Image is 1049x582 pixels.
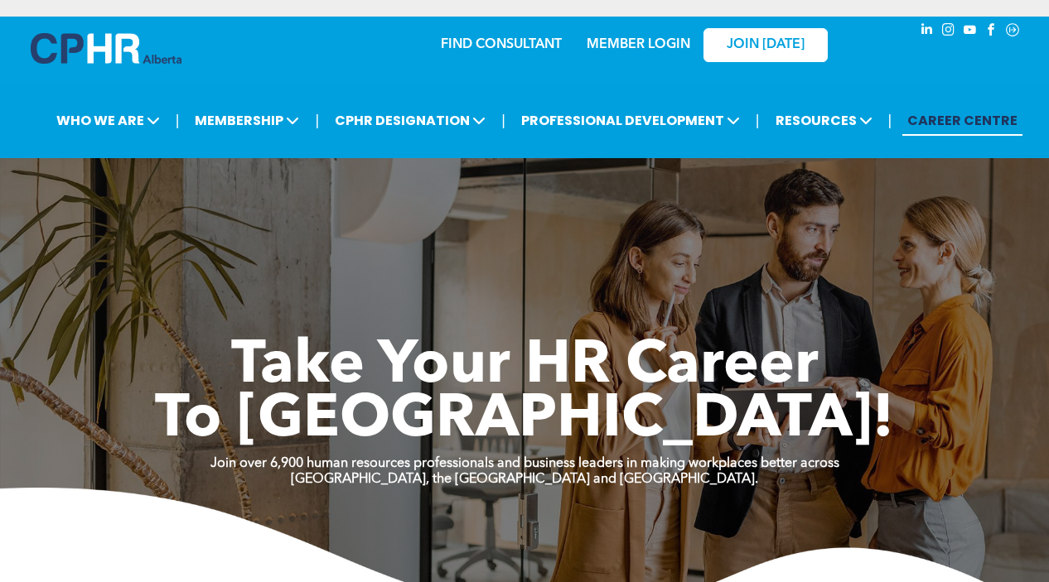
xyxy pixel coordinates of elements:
[51,105,165,136] span: WHO WE ARE
[31,33,181,64] img: A blue and white logo for cp alberta
[960,21,979,43] a: youtube
[231,337,819,397] span: Take Your HR Career
[516,105,745,136] span: PROFESSIONAL DEVELOPMENT
[727,37,805,53] span: JOIN [DATE]
[176,103,180,137] li: |
[888,103,892,137] li: |
[190,105,304,136] span: MEMBERSHIP
[155,391,894,450] span: To [GEOGRAPHIC_DATA]!
[441,38,562,51] a: FIND CONSULTANT
[501,103,505,137] li: |
[703,28,828,62] a: JOIN [DATE]
[330,105,491,136] span: CPHR DESIGNATION
[756,103,760,137] li: |
[1003,21,1022,43] a: Social network
[982,21,1000,43] a: facebook
[210,457,839,470] strong: Join over 6,900 human resources professionals and business leaders in making workplaces better ac...
[315,103,319,137] li: |
[902,105,1022,136] a: CAREER CENTRE
[917,21,935,43] a: linkedin
[291,473,758,486] strong: [GEOGRAPHIC_DATA], the [GEOGRAPHIC_DATA] and [GEOGRAPHIC_DATA].
[587,38,690,51] a: MEMBER LOGIN
[939,21,957,43] a: instagram
[771,105,877,136] span: RESOURCES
